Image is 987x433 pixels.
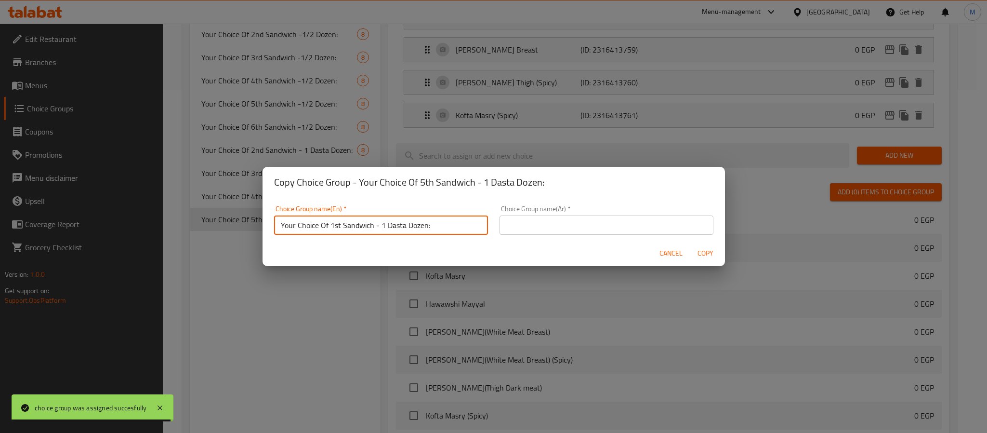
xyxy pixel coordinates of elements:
button: Copy [690,244,721,262]
input: Please enter Choice Group name(ar) [500,216,713,235]
div: choice group was assigned succesfully [35,403,146,413]
span: Cancel [659,247,683,259]
button: Cancel [656,244,686,262]
h2: Copy Choice Group - Your Choice Of 5th Sandwich - 1 Dasta Dozen: [274,175,713,190]
input: Please enter Choice Group name(en) [274,216,488,235]
span: Copy [694,247,717,259]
